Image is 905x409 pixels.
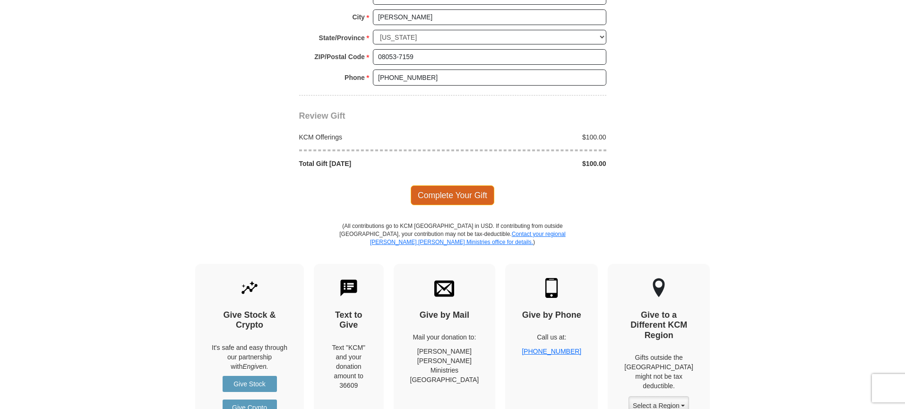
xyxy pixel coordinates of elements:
p: Gifts outside the [GEOGRAPHIC_DATA] might not be tax deductible. [624,353,693,391]
span: Review Gift [299,111,345,121]
img: mobile.svg [542,278,561,298]
div: Text "KCM" and your donation amount to 36609 [330,343,367,390]
h4: Give by Mail [410,310,479,321]
a: Give Stock [223,376,277,392]
h4: Text to Give [330,310,367,331]
strong: City [352,10,364,24]
img: envelope.svg [434,278,454,298]
a: [PHONE_NUMBER] [522,348,581,355]
div: $100.00 [453,132,612,142]
p: (All contributions go to KCM [GEOGRAPHIC_DATA] in USD. If contributing from outside [GEOGRAPHIC_D... [339,222,566,263]
strong: ZIP/Postal Code [314,50,365,63]
div: KCM Offerings [294,132,453,142]
p: [PERSON_NAME] [PERSON_NAME] Ministries [GEOGRAPHIC_DATA] [410,347,479,384]
p: Mail your donation to: [410,332,479,342]
p: It's safe and easy through our partnership with [212,343,287,371]
img: other-region [652,278,665,298]
img: text-to-give.svg [339,278,359,298]
strong: State/Province [319,31,365,44]
div: $100.00 [453,159,612,168]
h4: Give to a Different KCM Region [624,310,693,341]
div: Total Gift [DATE] [294,159,453,168]
h4: Give by Phone [522,310,581,321]
img: give-by-stock.svg [240,278,259,298]
strong: Phone [345,71,365,84]
h4: Give Stock & Crypto [212,310,287,331]
i: Engiven. [242,363,268,370]
span: Complete Your Gift [411,185,494,205]
p: Call us at: [522,332,581,342]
